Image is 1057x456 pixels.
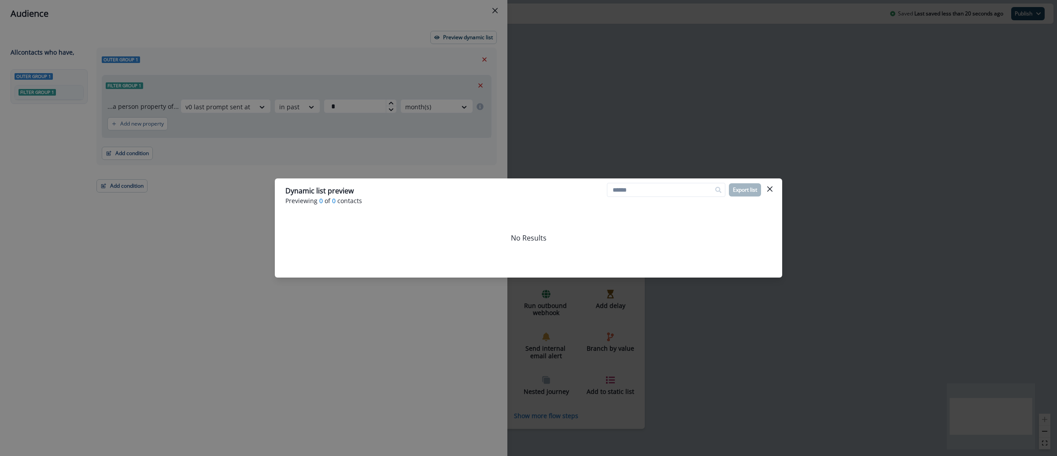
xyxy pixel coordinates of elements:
[763,182,777,196] button: Close
[285,185,354,196] p: Dynamic list preview
[733,187,757,193] p: Export list
[511,233,547,243] p: No Results
[285,196,772,205] p: Previewing of contacts
[319,196,323,205] span: 0
[332,196,336,205] span: 0
[729,183,761,196] button: Export list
